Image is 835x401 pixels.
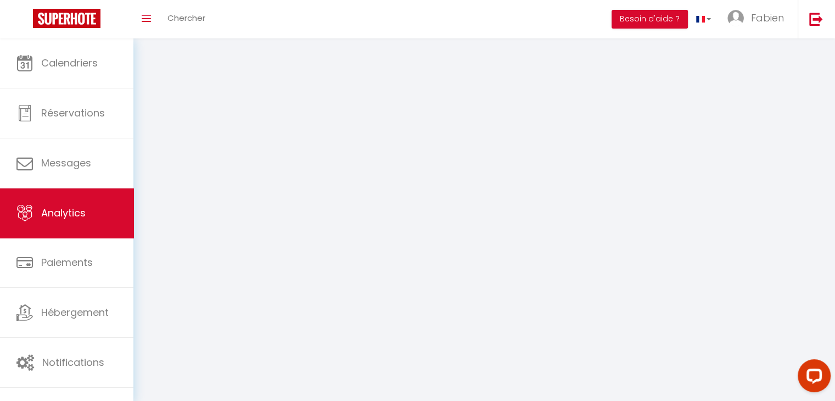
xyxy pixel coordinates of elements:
[41,206,86,220] span: Analytics
[41,106,105,120] span: Réservations
[41,156,91,170] span: Messages
[33,9,100,28] img: Super Booking
[41,255,93,269] span: Paiements
[727,10,744,26] img: ...
[789,355,835,401] iframe: LiveChat chat widget
[751,11,784,25] span: Fabien
[41,56,98,70] span: Calendriers
[809,12,823,26] img: logout
[42,355,104,369] span: Notifications
[167,12,205,24] span: Chercher
[41,305,109,319] span: Hébergement
[612,10,688,29] button: Besoin d'aide ?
